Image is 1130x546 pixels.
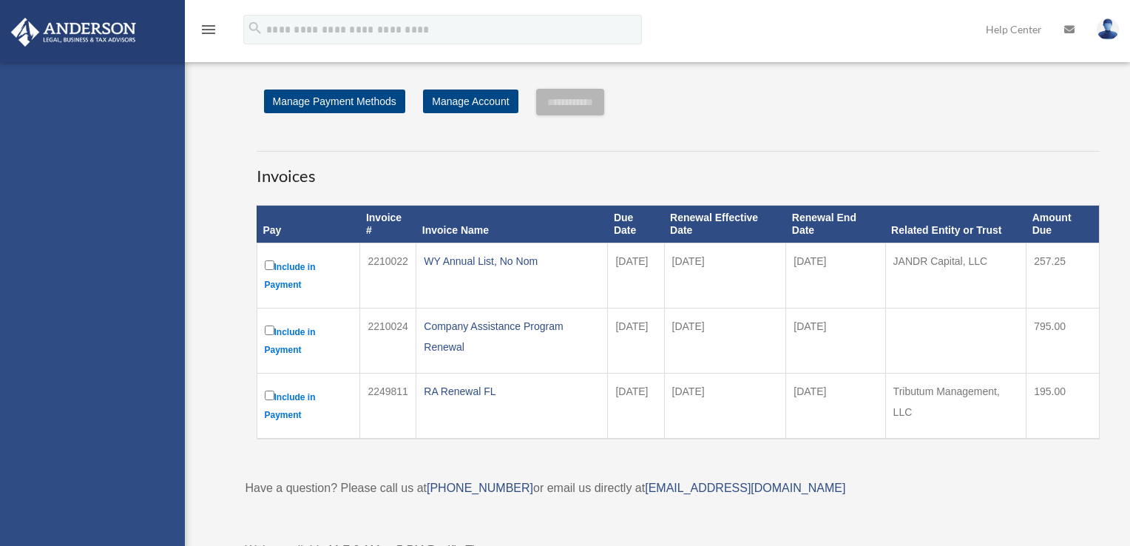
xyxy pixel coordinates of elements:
[424,381,600,402] div: RA Renewal FL
[885,243,1026,309] td: JANDR Capital, LLC
[257,151,1100,188] h3: Invoices
[265,391,274,400] input: Include in Payment
[664,206,786,243] th: Renewal Effective Date
[608,309,664,374] td: [DATE]
[786,243,885,309] td: [DATE]
[608,374,664,439] td: [DATE]
[360,309,416,374] td: 2210024
[7,18,141,47] img: Anderson Advisors Platinum Portal
[246,478,1111,499] p: Have a question? Please call us at or email us directly at
[424,251,600,272] div: WY Annual List, No Nom
[786,309,885,374] td: [DATE]
[360,243,416,309] td: 2210022
[416,206,608,243] th: Invoice Name
[1026,309,1099,374] td: 795.00
[608,206,664,243] th: Due Date
[885,206,1026,243] th: Related Entity or Trust
[1097,18,1119,40] img: User Pic
[664,309,786,374] td: [DATE]
[360,206,416,243] th: Invoice #
[265,257,353,294] label: Include in Payment
[1026,374,1099,439] td: 195.00
[265,323,353,359] label: Include in Payment
[664,243,786,309] td: [DATE]
[200,21,217,38] i: menu
[257,206,360,243] th: Pay
[265,388,353,424] label: Include in Payment
[786,374,885,439] td: [DATE]
[427,482,533,494] a: [PHONE_NUMBER]
[247,20,263,36] i: search
[265,260,274,270] input: Include in Payment
[423,90,518,113] a: Manage Account
[885,374,1026,439] td: Tributum Management, LLC
[1026,243,1099,309] td: 257.25
[645,482,845,494] a: [EMAIL_ADDRESS][DOMAIN_NAME]
[664,374,786,439] td: [DATE]
[360,374,416,439] td: 2249811
[786,206,885,243] th: Renewal End Date
[265,326,274,335] input: Include in Payment
[1026,206,1099,243] th: Amount Due
[424,316,600,357] div: Company Assistance Program Renewal
[264,90,405,113] a: Manage Payment Methods
[200,26,217,38] a: menu
[608,243,664,309] td: [DATE]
